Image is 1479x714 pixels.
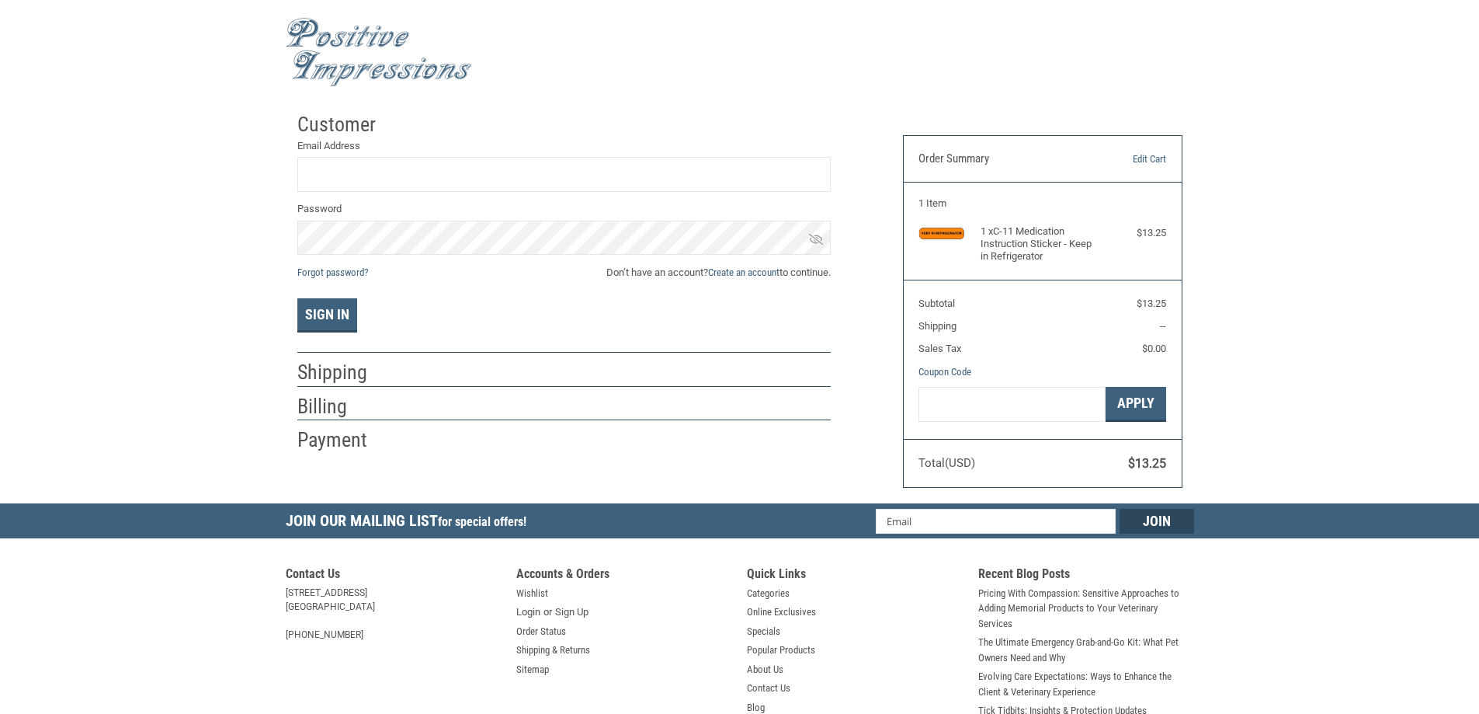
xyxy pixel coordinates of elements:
a: Pricing With Compassion: Sensitive Approaches to Adding Memorial Products to Your Veterinary Serv... [978,586,1194,632]
a: Order Status [516,624,566,639]
input: Gift Certificate or Coupon Code [918,387,1106,422]
a: Evolving Care Expectations: Ways to Enhance the Client & Veterinary Experience [978,669,1194,699]
a: Coupon Code [918,366,971,378]
a: Forgot password? [297,266,368,278]
h2: Shipping [297,360,388,385]
h5: Quick Links [747,566,963,586]
button: Apply [1106,387,1166,422]
span: -- [1160,320,1166,332]
a: The Ultimate Emergency Grab-and-Go Kit: What Pet Owners Need and Why [978,635,1194,665]
label: Password [297,201,831,217]
button: Sign In [297,298,357,333]
a: Sign Up [555,604,588,620]
h5: Recent Blog Posts [978,566,1194,586]
span: $13.25 [1137,298,1166,309]
h5: Join Our Mailing List [286,503,534,543]
h3: 1 Item [918,197,1166,210]
h4: 1 x C-11 Medication Instruction Sticker - Keep in Refrigerator [981,225,1101,263]
span: for special offers! [438,514,526,529]
img: Positive Impressions [286,18,472,87]
a: Shipping & Returns [516,643,590,658]
span: Total (USD) [918,456,975,470]
h2: Customer [297,112,388,138]
a: About Us [747,662,783,677]
label: Email Address [297,138,831,154]
a: Categories [747,586,790,601]
h2: Payment [297,427,388,453]
a: Login [516,604,540,620]
h2: Billing [297,394,388,420]
a: Create an account [708,266,779,278]
h3: Order Summary [918,152,1087,167]
a: Wishlist [516,586,548,601]
input: Email [876,509,1116,534]
span: Subtotal [918,298,955,309]
address: [STREET_ADDRESS] [GEOGRAPHIC_DATA] [PHONE_NUMBER] [286,586,502,642]
a: Contact Us [747,681,790,696]
a: Edit Cart [1087,152,1166,167]
div: $13.25 [1104,225,1166,241]
span: Shipping [918,320,956,332]
a: Sitemap [516,662,549,677]
input: Join [1120,509,1194,534]
a: Popular Products [747,643,815,658]
a: Specials [747,624,780,639]
a: Online Exclusives [747,604,816,620]
h5: Accounts & Orders [516,566,732,586]
span: $13.25 [1128,456,1166,471]
h5: Contact Us [286,566,502,586]
span: Sales Tax [918,343,961,354]
span: or [534,604,561,620]
span: $0.00 [1142,343,1166,354]
span: Don’t have an account? to continue. [606,265,831,280]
